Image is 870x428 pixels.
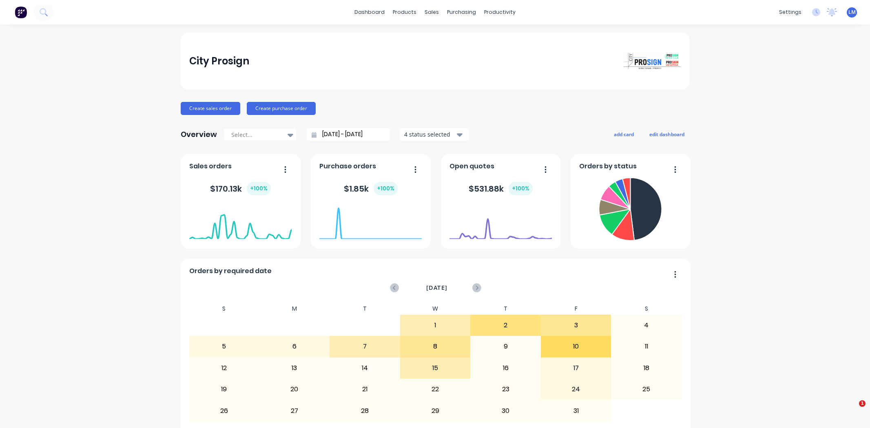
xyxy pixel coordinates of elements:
div: 15 [401,358,470,378]
div: F [541,303,611,315]
a: dashboard [350,6,389,18]
div: 6 [260,336,330,357]
div: sales [421,6,443,18]
div: 22 [401,379,470,399]
button: add card [609,129,639,139]
div: 31 [541,400,611,421]
div: 18 [611,358,681,378]
button: 4 status selected [400,128,469,141]
div: 11 [611,336,681,357]
span: Orders by status [579,161,637,171]
div: 19 [189,379,259,399]
div: 23 [471,379,540,399]
div: + 100 % [374,182,398,195]
div: 21 [330,379,400,399]
div: 29 [401,400,470,421]
div: M [259,303,330,315]
div: 10 [541,336,611,357]
div: + 100 % [509,182,533,195]
div: + 100 % [247,182,271,195]
span: Sales orders [189,161,232,171]
div: W [400,303,471,315]
div: 7 [330,336,400,357]
div: 25 [611,379,681,399]
div: $ 170.13k [210,182,271,195]
div: 4 status selected [404,130,456,139]
span: [DATE] [426,283,447,292]
div: 9 [471,336,540,357]
div: 14 [330,358,400,378]
div: 26 [189,400,259,421]
div: S [611,303,682,315]
img: Factory [15,6,27,18]
div: 17 [541,358,611,378]
div: 27 [260,400,330,421]
div: productivity [480,6,520,18]
div: 28 [330,400,400,421]
button: Create sales order [181,102,240,115]
div: 3 [541,315,611,335]
div: T [330,303,400,315]
div: $ 531.88k [469,182,533,195]
div: 8 [401,336,470,357]
div: settings [775,6,806,18]
div: purchasing [443,6,480,18]
iframe: Intercom live chat [842,400,862,420]
div: T [470,303,541,315]
div: 24 [541,379,611,399]
span: LM [848,9,856,16]
div: S [189,303,259,315]
div: Overview [181,126,217,143]
div: 13 [260,358,330,378]
span: Purchase orders [319,161,376,171]
span: Open quotes [449,161,494,171]
div: 30 [471,400,540,421]
button: Create purchase order [247,102,316,115]
div: products [389,6,421,18]
span: 1 [859,400,866,407]
div: 1 [401,315,470,335]
div: 20 [260,379,330,399]
button: edit dashboard [644,129,690,139]
div: 12 [189,358,259,378]
div: 5 [189,336,259,357]
div: 4 [611,315,681,335]
div: 16 [471,358,540,378]
img: City Prosign [624,53,681,69]
div: 2 [471,315,540,335]
div: City Prosign [189,53,249,69]
div: $ 1.85k [344,182,398,195]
